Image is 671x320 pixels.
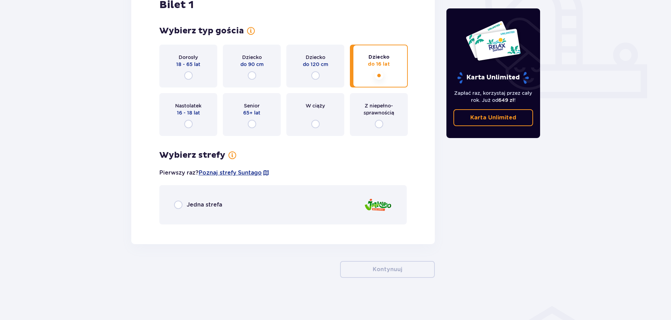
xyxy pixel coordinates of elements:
p: Wybierz strefy [159,150,225,161]
p: Nastolatek [175,102,201,109]
button: Kontynuuj [340,261,435,278]
p: W ciąży [306,102,325,109]
p: Kontynuuj [373,266,402,273]
p: Senior [244,102,260,109]
p: Dziecko [306,54,325,61]
p: 16 - 18 lat [177,109,200,116]
p: Jedna strefa [187,201,222,209]
p: Z niepełno­sprawnością [356,102,401,116]
p: 65+ lat [243,109,260,116]
p: Zapłać raz, korzystaj przez cały rok. Już od ! [453,90,533,104]
p: Dziecko [368,54,390,61]
p: Dorosły [179,54,198,61]
p: Karta Unlimited [470,114,516,122]
p: Karta Unlimited [457,72,530,84]
span: 649 zł [498,97,514,103]
a: Karta Unlimited [453,109,533,126]
p: 18 - 65 lat [176,61,200,68]
p: do 90 cm [240,61,264,68]
p: do 16 lat [368,61,390,68]
p: Pierwszy raz? [159,169,270,177]
p: Wybierz typ gościa [159,26,244,36]
p: Dziecko [242,54,262,61]
img: zone logo [364,195,392,215]
a: Poznaj strefy Suntago [199,169,262,177]
p: do 120 cm [303,61,328,68]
